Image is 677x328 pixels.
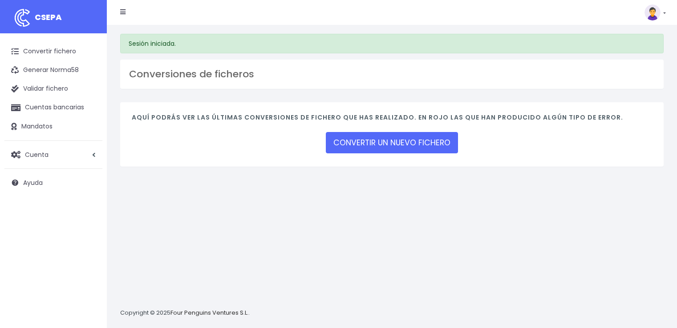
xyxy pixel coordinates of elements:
[120,308,250,318] p: Copyright © 2025 .
[4,98,102,117] a: Cuentas bancarias
[4,145,102,164] a: Cuenta
[23,178,43,187] span: Ayuda
[120,34,664,53] div: Sesión iniciada.
[4,42,102,61] a: Convertir fichero
[326,132,458,153] a: CONVERTIR UN NUEVO FICHERO
[170,308,248,317] a: Four Penguins Ventures S.L.
[645,4,661,20] img: profile
[129,68,655,80] h3: Conversiones de ficheros
[4,173,102,192] a: Ayuda
[35,12,62,23] span: CSEPA
[4,61,102,80] a: Generar Norma58
[4,80,102,98] a: Validar fichero
[11,7,33,29] img: logo
[25,150,49,159] span: Cuenta
[132,114,652,126] h4: Aquí podrás ver las últimas conversiones de fichero que has realizado. En rojo las que han produc...
[4,117,102,136] a: Mandatos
